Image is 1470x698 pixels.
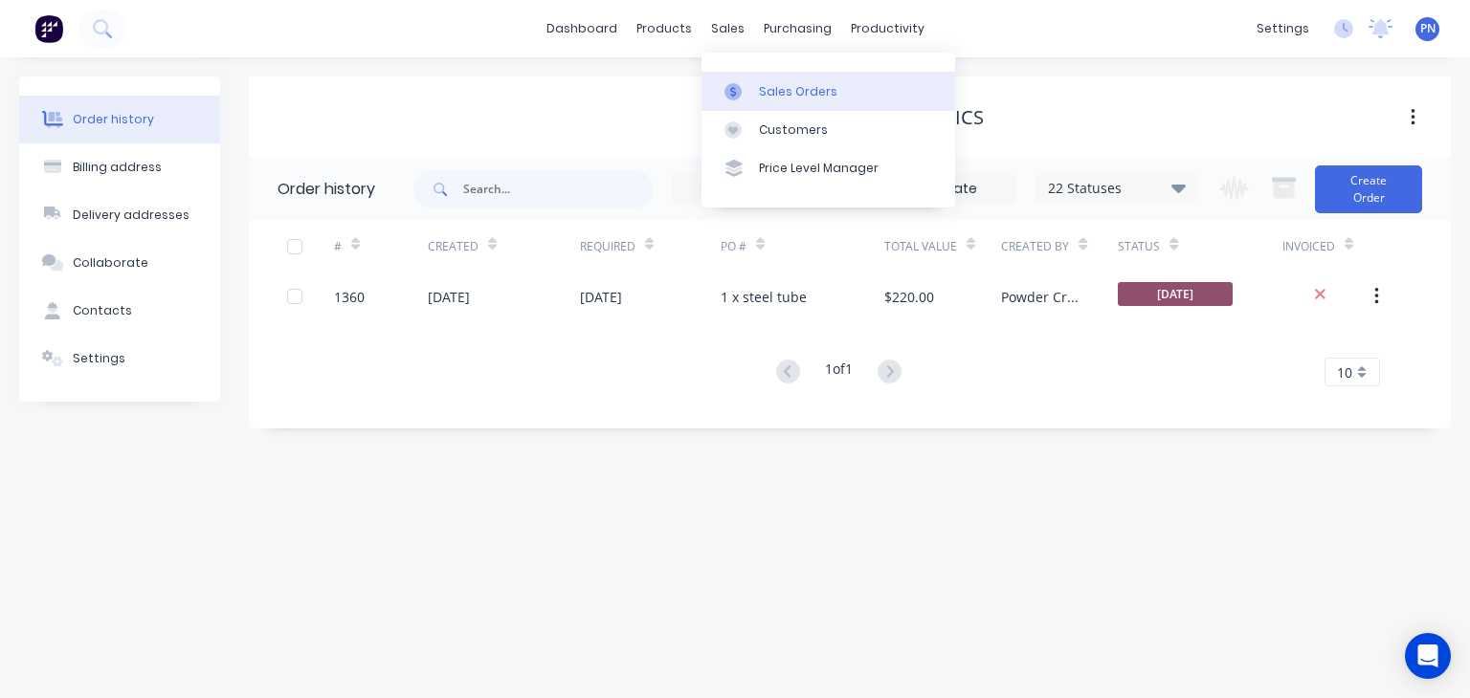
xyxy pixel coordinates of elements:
[702,14,754,43] div: sales
[73,350,125,367] div: Settings
[1036,178,1197,199] div: 22 Statuses
[73,207,189,224] div: Delivery addresses
[278,178,375,201] div: Order history
[580,220,721,273] div: Required
[334,220,428,273] div: #
[580,238,635,255] div: Required
[1001,220,1118,273] div: Created By
[1282,220,1376,273] div: Invoiced
[19,191,220,239] button: Delivery addresses
[1315,165,1422,213] button: Create Order
[841,14,934,43] div: productivity
[673,175,834,204] input: Order Date
[721,238,746,255] div: PO #
[884,238,957,255] div: Total Value
[19,143,220,191] button: Billing address
[334,287,365,307] div: 1360
[1337,362,1352,382] span: 10
[721,220,884,273] div: PO #
[428,220,580,273] div: Created
[19,287,220,335] button: Contacts
[702,111,955,149] a: Customers
[73,159,162,176] div: Billing address
[1420,20,1436,37] span: PN
[884,220,1001,273] div: Total Value
[1118,238,1160,255] div: Status
[754,14,841,43] div: purchasing
[627,14,702,43] div: products
[825,359,853,386] div: 1 of 1
[702,149,955,187] a: Price Level Manager
[1282,238,1335,255] div: Invoiced
[1118,220,1281,273] div: Status
[73,111,154,128] div: Order history
[73,254,148,272] div: Collaborate
[884,287,934,307] div: $220.00
[759,160,879,177] div: Price Level Manager
[34,14,63,43] img: Factory
[1247,14,1319,43] div: settings
[759,121,828,139] div: Customers
[19,335,220,382] button: Settings
[721,287,807,307] div: 1 x steel tube
[1405,633,1451,679] div: Open Intercom Messenger
[702,72,955,110] a: Sales Orders
[537,14,627,43] a: dashboard
[334,238,342,255] div: #
[759,83,837,100] div: Sales Orders
[580,287,622,307] div: [DATE]
[1001,238,1069,255] div: Created By
[1001,287,1080,307] div: Powder Crew
[19,96,220,143] button: Order history
[1118,282,1233,306] span: [DATE]
[463,170,653,208] input: Search...
[73,302,132,319] div: Contacts
[428,238,479,255] div: Created
[428,287,470,307] div: [DATE]
[19,239,220,287] button: Collaborate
